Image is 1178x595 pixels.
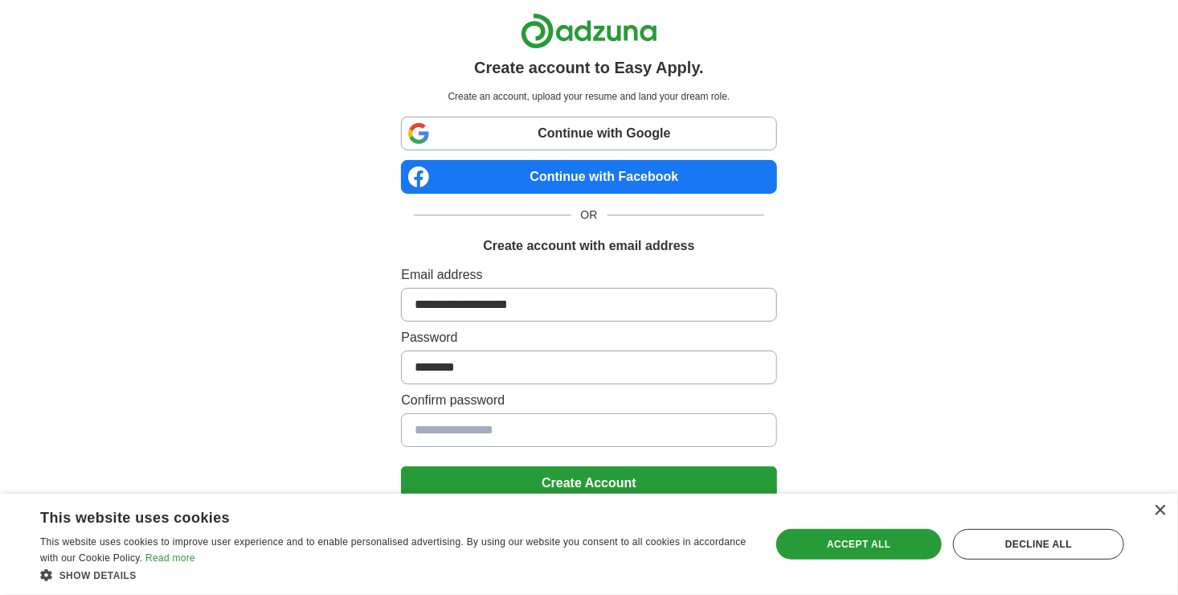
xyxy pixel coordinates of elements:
button: Create Account [401,466,776,500]
div: Accept all [776,529,943,560]
div: This website uses cookies [40,503,708,527]
a: Read more, opens a new window [145,552,195,564]
img: Adzuna logo [521,13,657,49]
h1: Create account to Easy Apply. [474,55,704,80]
label: Confirm password [401,391,776,410]
a: Continue with Facebook [401,160,776,194]
div: Show details [40,567,748,583]
span: This website uses cookies to improve user experience and to enable personalised advertising. By u... [40,536,746,564]
span: OR [571,207,607,224]
label: Password [401,328,776,347]
p: Create an account, upload your resume and land your dream role. [404,89,773,104]
span: Show details [59,570,137,581]
a: Continue with Google [401,117,776,150]
div: Decline all [953,529,1124,560]
div: Close [1154,505,1166,517]
label: Email address [401,265,776,285]
h1: Create account with email address [483,236,694,256]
